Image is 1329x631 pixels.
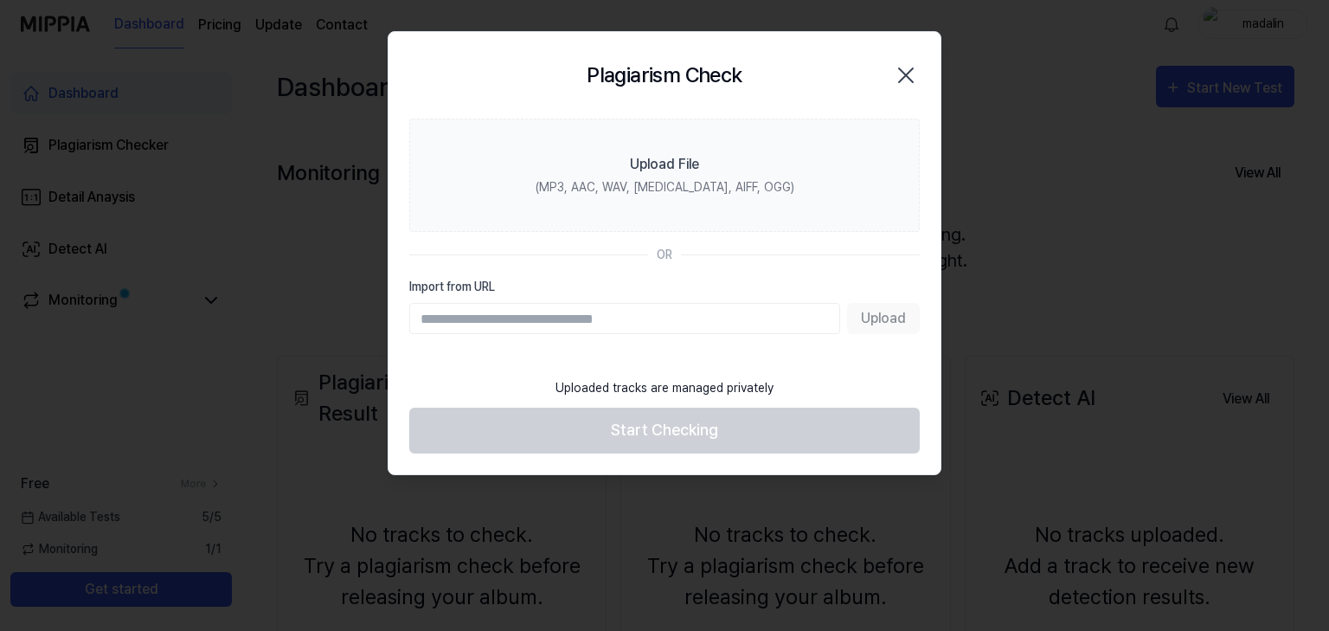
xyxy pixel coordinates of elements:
h2: Plagiarism Check [587,60,742,91]
label: Import from URL [409,278,920,296]
div: Upload File [630,154,699,175]
div: (MP3, AAC, WAV, [MEDICAL_DATA], AIFF, OGG) [536,178,794,196]
div: Uploaded tracks are managed privately [545,369,784,408]
div: OR [657,246,672,264]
